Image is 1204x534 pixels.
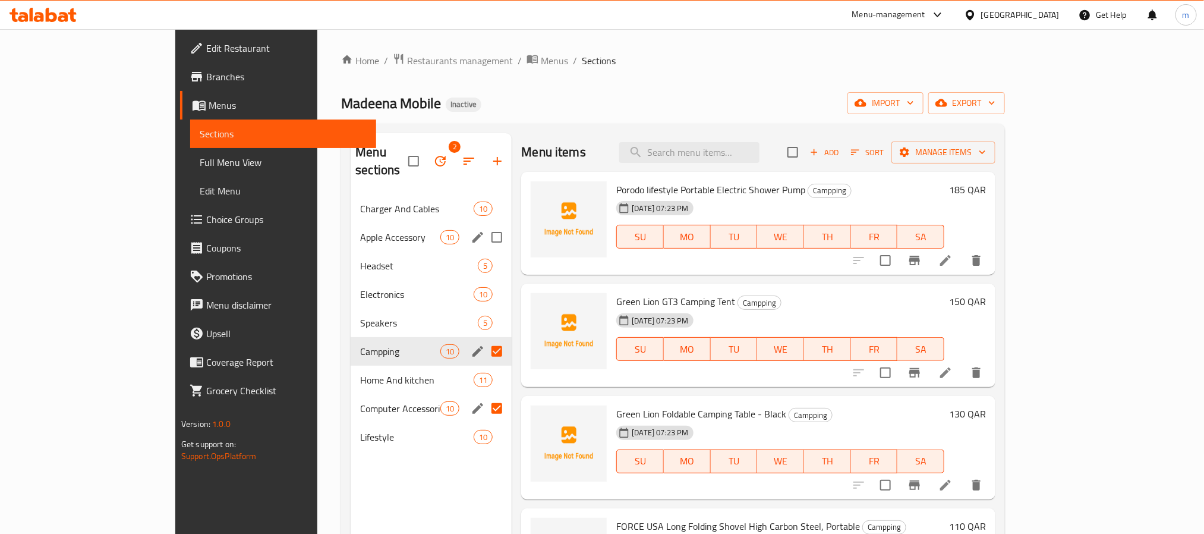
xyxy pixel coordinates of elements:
div: items [440,230,459,244]
div: Electronics [360,287,474,301]
span: Promotions [206,269,367,284]
span: Campping [738,296,781,310]
div: Campping [737,296,781,310]
span: Campping [808,184,851,197]
span: Select to update [873,473,898,498]
div: Home And kitchen11 [351,366,512,394]
h2: Menu items [521,143,586,161]
button: MO [664,225,711,249]
span: WE [762,453,799,470]
input: search [619,142,759,163]
button: import [847,92,924,114]
li: / [573,54,577,68]
a: Edit menu item [938,253,953,268]
span: Select section [780,140,805,165]
span: import [857,96,914,111]
button: SU [616,337,664,361]
a: Edit menu item [938,478,953,492]
span: 11 [474,375,492,386]
span: 5 [478,318,492,329]
h6: 185 QAR [949,181,986,198]
span: FR [856,341,893,358]
span: FR [856,228,893,246]
button: SA [897,450,944,473]
span: Sort items [843,143,891,162]
span: Apple Accessory [360,230,440,244]
nav: breadcrumb [341,53,1005,68]
a: Promotions [180,262,376,291]
span: SU [622,228,659,246]
button: edit [469,343,487,360]
div: Speakers5 [351,309,512,337]
a: Edit Menu [190,177,376,205]
span: 10 [474,432,492,443]
span: MO [669,453,706,470]
button: SU [616,225,664,249]
span: Home And kitchen [360,373,474,387]
div: Speakers [360,316,478,330]
div: Campping [789,408,833,422]
span: Select to update [873,248,898,273]
span: Choice Groups [206,212,367,227]
button: Sort [848,143,887,162]
button: FR [851,450,898,473]
div: items [478,259,493,273]
button: Branch-specific-item [900,471,929,500]
span: SA [902,453,940,470]
span: WE [762,341,799,358]
div: Headset5 [351,252,512,280]
span: Edit Menu [200,184,367,198]
span: 10 [441,346,459,357]
button: WE [757,225,804,249]
h2: Menu sections [355,143,408,179]
button: WE [757,450,804,473]
button: FR [851,225,898,249]
span: Coupons [206,241,367,255]
button: TU [711,225,758,249]
span: 1.0.0 [212,416,231,432]
span: [DATE] 07:23 PM [627,203,693,214]
div: items [474,202,493,216]
button: MO [664,450,711,473]
span: Sort [851,146,884,159]
div: Campping10edit [351,337,512,366]
span: TU [716,228,753,246]
button: delete [962,359,991,387]
a: Coupons [180,234,376,262]
h6: 150 QAR [949,293,986,310]
span: Green Lion Foldable Camping Table - Black [616,405,786,423]
span: Edit Restaurant [206,41,367,55]
div: items [474,373,493,387]
a: Coverage Report [180,348,376,376]
div: items [440,344,459,359]
span: Bulk update [426,147,455,175]
a: Branches [180,62,376,91]
span: TH [809,341,846,358]
span: Add [808,146,840,159]
button: SA [897,337,944,361]
button: Branch-specific-item [900,246,929,275]
span: Version: [181,416,210,432]
div: items [440,401,459,416]
div: [GEOGRAPHIC_DATA] [981,8,1060,21]
div: items [474,287,493,301]
span: [DATE] 07:23 PM [627,427,693,438]
span: TH [809,228,846,246]
a: Full Menu View [190,148,376,177]
span: [DATE] 07:23 PM [627,315,693,326]
span: 5 [478,260,492,272]
button: WE [757,337,804,361]
span: Menus [541,54,568,68]
span: export [938,96,995,111]
span: Full Menu View [200,155,367,169]
span: Lifestyle [360,430,474,444]
div: Computer Accessories [360,401,440,416]
span: Menu disclaimer [206,298,367,312]
span: Manage items [901,145,986,160]
span: TH [809,453,846,470]
span: Select to update [873,360,898,385]
img: Green Lion GT3 Camping Tent [531,293,607,369]
a: Edit menu item [938,366,953,380]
